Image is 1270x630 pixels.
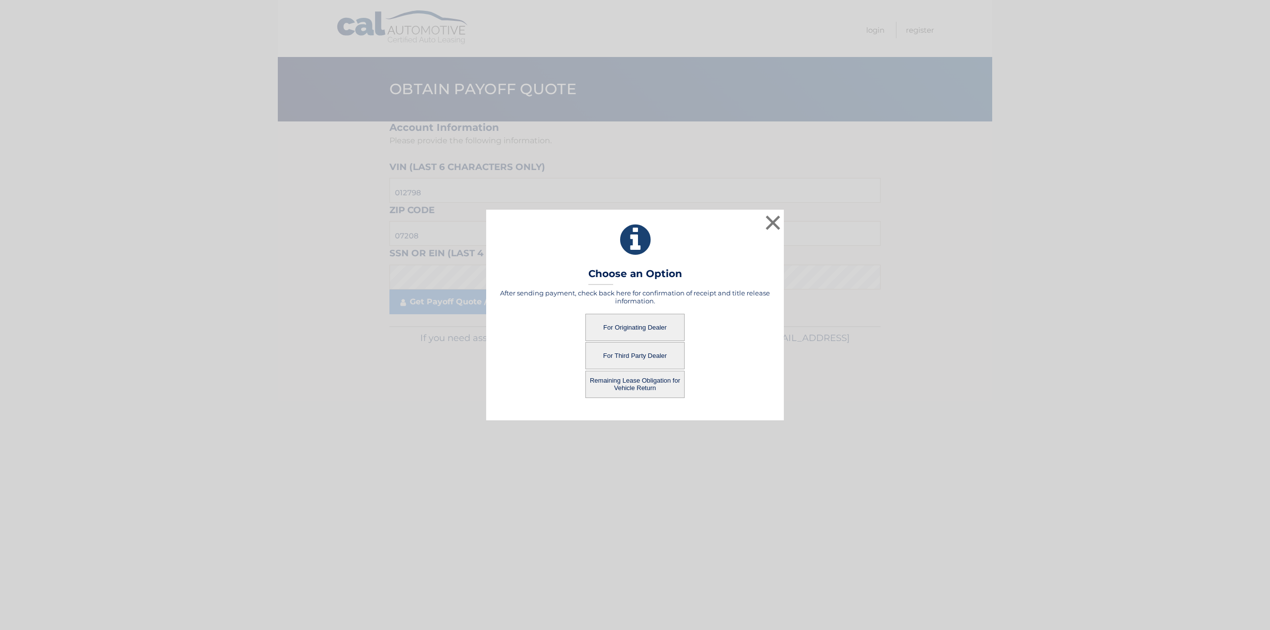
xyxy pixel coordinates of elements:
button: × [763,213,783,232]
button: For Third Party Dealer [585,342,685,369]
h5: After sending payment, check back here for confirmation of receipt and title release information. [499,289,771,305]
button: For Originating Dealer [585,314,685,341]
h3: Choose an Option [588,268,682,285]
button: Remaining Lease Obligation for Vehicle Return [585,371,685,398]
